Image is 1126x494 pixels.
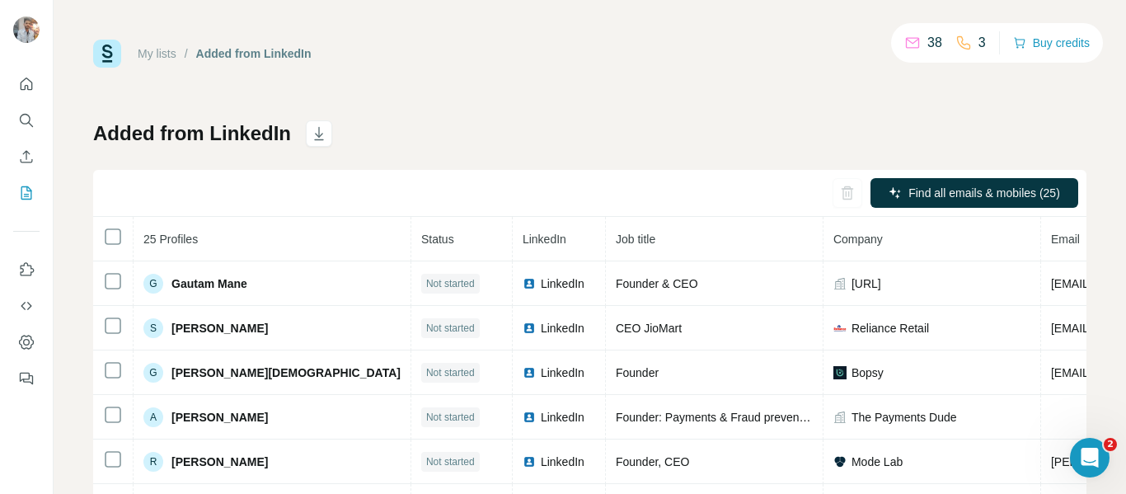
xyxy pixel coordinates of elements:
span: [PERSON_NAME] [171,320,268,336]
span: The Payments Dude [852,409,957,426]
img: LinkedIn logo [523,277,536,290]
button: Enrich CSV [13,142,40,172]
div: S [143,318,163,338]
span: Not started [426,276,475,291]
button: Search [13,106,40,135]
div: A [143,407,163,427]
div: G [143,363,163,383]
img: company-logo [833,322,847,335]
li: / [185,45,188,62]
h1: Added from LinkedIn [93,120,291,147]
span: Find all emails & mobiles (25) [908,185,1060,201]
span: Founder & CEO [616,277,698,290]
span: LinkedIn [541,275,584,292]
img: LinkedIn logo [523,411,536,424]
span: Not started [426,410,475,425]
span: Founder, CEO [616,455,690,468]
span: Not started [426,365,475,380]
div: R [143,452,163,472]
button: My lists [13,178,40,208]
img: Surfe Logo [93,40,121,68]
span: Job title [616,233,655,246]
button: Quick start [13,69,40,99]
button: Feedback [13,364,40,393]
span: [URL] [852,275,881,292]
span: LinkedIn [523,233,566,246]
span: Bopsy [852,365,884,381]
img: LinkedIn logo [523,366,536,379]
span: [PERSON_NAME] [171,409,268,426]
span: LinkedIn [541,365,584,381]
p: 3 [978,33,986,53]
span: [PERSON_NAME] [171,454,268,470]
span: [PERSON_NAME][DEMOGRAPHIC_DATA] [171,365,401,381]
img: LinkedIn logo [523,322,536,335]
span: Founder [616,366,659,379]
div: G [143,274,163,294]
div: Added from LinkedIn [196,45,312,62]
span: Gautam Mane [171,275,247,292]
img: company-logo [833,455,847,468]
button: Find all emails & mobiles (25) [870,178,1078,208]
span: Not started [426,454,475,469]
span: Reliance Retail [852,320,929,336]
button: Use Surfe on LinkedIn [13,255,40,285]
span: 2 [1104,438,1117,451]
span: Status [421,233,454,246]
button: Buy credits [1013,31,1090,54]
span: Company [833,233,883,246]
span: 25 Profiles [143,233,198,246]
button: Dashboard [13,327,40,357]
span: LinkedIn [541,454,584,470]
p: 38 [927,33,942,53]
span: LinkedIn [541,409,584,426]
a: My lists [138,47,176,60]
img: Avatar [13,16,40,43]
span: CEO JioMart [616,322,682,335]
span: Not started [426,321,475,336]
span: Email [1051,233,1080,246]
button: Use Surfe API [13,291,40,321]
span: LinkedIn [541,320,584,336]
span: Founder: Payments & Fraud prevention consulting + Fractional Go-to-Market (GTM) [616,411,1044,424]
span: Mode Lab [852,454,903,470]
img: LinkedIn logo [523,455,536,468]
img: company-logo [833,366,847,379]
iframe: Intercom live chat [1070,438,1110,478]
